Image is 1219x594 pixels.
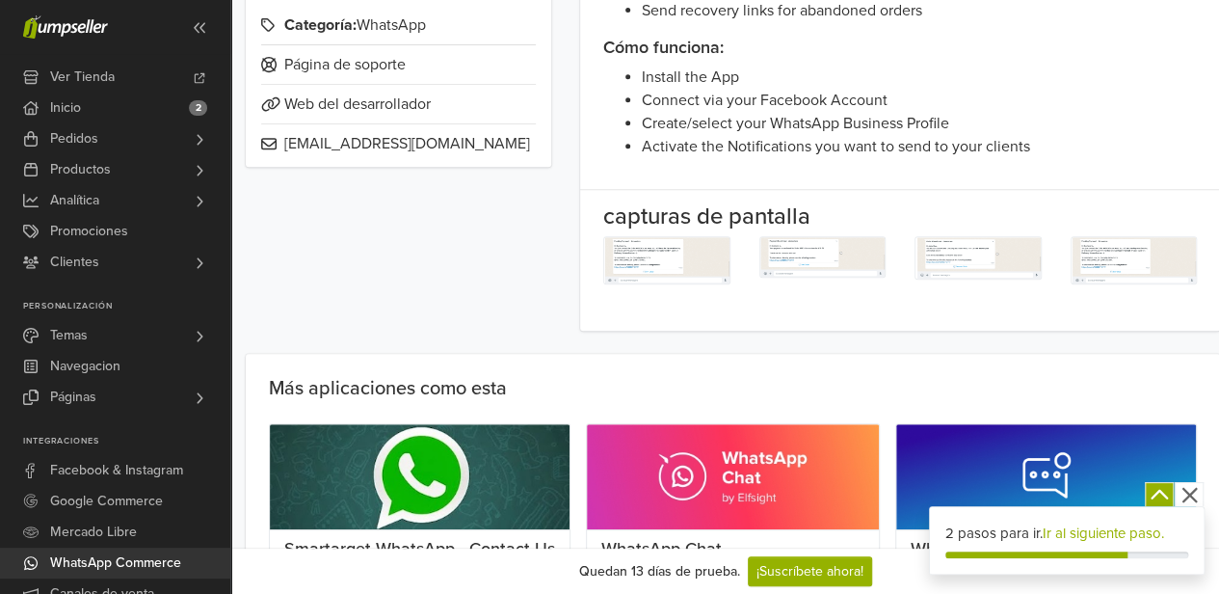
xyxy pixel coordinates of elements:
p: Integraciones [23,436,230,447]
a: [EMAIL_ADDRESS][DOMAIN_NAME] [261,124,536,163]
span: Facebook & Instagram [50,455,183,486]
span: Pedidos [50,123,98,154]
span: Páginas [50,382,96,413]
div: 2 pasos para ir. [945,523,1188,545]
span: Ver Tienda [50,62,115,93]
a: Ir al siguiente paso. [1043,525,1164,542]
li: Install the App [642,66,1197,89]
img: whatsapp-order-confirmed.png [760,237,886,276]
div: Quedan 13 días de prueba. [579,561,740,581]
span: Google Commerce [50,486,163,517]
a: Web del desarrollador [261,85,536,123]
h5: Más aplicaciones como esta [269,377,1197,400]
li: Create/select your WhatsApp Business Profile [642,112,1197,135]
span: Productos [50,154,111,185]
a: Página de soporte [261,45,536,84]
p: Personalización [23,301,230,312]
span: Inicio [50,93,81,123]
li: Connect via your Facebook Account [642,89,1197,112]
span: Navegacion [50,351,120,382]
span: Temas [50,320,88,351]
span: 2 [189,100,207,116]
strong: Categoría: [284,15,357,35]
img: whatsapp-pending-payment.png [604,237,729,283]
img: whatsapp-pending-payment.png [1072,237,1197,283]
h3: Cómo funciona: [603,38,1197,59]
li: Activate the Notifications you want to send to your clients [642,135,1197,158]
span: WhatsApp [261,6,536,44]
span: Clientes [50,247,99,278]
span: Analítica [50,185,99,216]
span: Mercado Libre [50,517,137,548]
a: ¡Suscríbete ahora! [748,556,872,586]
span: WhatsApp Commerce [50,548,181,579]
h2: capturas de pantalla [603,205,1197,229]
img: whatsapp-order-abandoned.png [915,237,1041,279]
span: Promociones [50,216,128,247]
